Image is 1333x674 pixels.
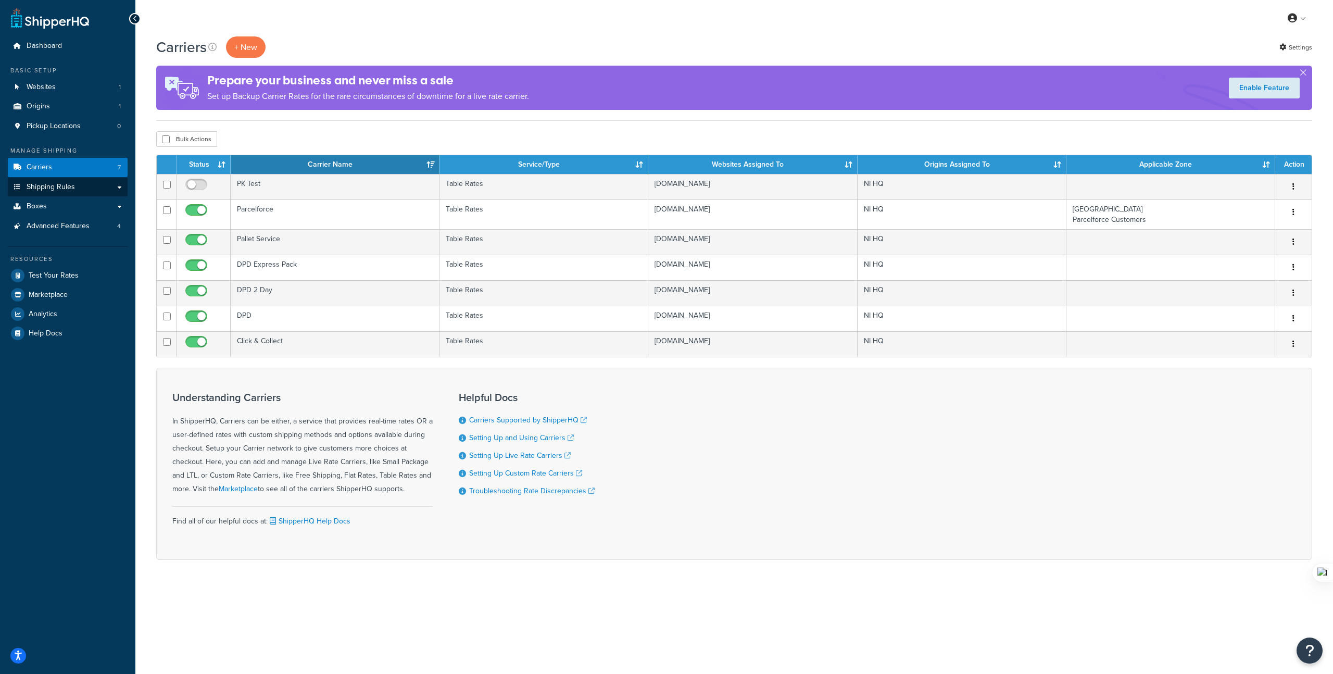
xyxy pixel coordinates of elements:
td: NI HQ [858,229,1066,255]
a: Websites 1 [8,78,128,97]
td: Parcelforce [231,199,439,229]
span: Shipping Rules [27,183,75,192]
span: 1 [119,83,121,92]
a: Advanced Features 4 [8,217,128,236]
div: In ShipperHQ, Carriers can be either, a service that provides real-time rates OR a user-defined r... [172,392,433,496]
td: Click & Collect [231,331,439,357]
a: Settings [1279,40,1312,55]
a: ShipperHQ Home [11,8,89,29]
a: Analytics [8,305,128,323]
td: DPD Express Pack [231,255,439,280]
td: DPD 2 Day [231,280,439,306]
a: Dashboard [8,36,128,56]
span: 0 [117,122,121,131]
td: [GEOGRAPHIC_DATA] Parcelforce Customers [1066,199,1275,229]
a: Pickup Locations 0 [8,117,128,136]
td: [DOMAIN_NAME] [648,174,857,199]
td: NI HQ [858,331,1066,357]
h3: Understanding Carriers [172,392,433,403]
a: Origins 1 [8,97,128,116]
div: Basic Setup [8,66,128,75]
span: Websites [27,83,56,92]
img: ad-rules-rateshop-fe6ec290ccb7230408bd80ed9643f0289d75e0ffd9eb532fc0e269fcd187b520.png [156,66,207,110]
td: Table Rates [439,174,648,199]
div: Manage Shipping [8,146,128,155]
a: Boxes [8,197,128,216]
th: Applicable Zone: activate to sort column ascending [1066,155,1275,174]
button: Bulk Actions [156,131,217,147]
a: Troubleshooting Rate Discrepancies [469,485,595,496]
div: Resources [8,255,128,264]
button: + New [226,36,266,58]
td: NI HQ [858,306,1066,331]
td: Table Rates [439,306,648,331]
li: Pickup Locations [8,117,128,136]
a: Test Your Rates [8,266,128,285]
li: Origins [8,97,128,116]
td: DPD [231,306,439,331]
a: Setting Up Custom Rate Carriers [469,468,582,479]
th: Service/Type: activate to sort column ascending [439,155,648,174]
td: [DOMAIN_NAME] [648,306,857,331]
td: [DOMAIN_NAME] [648,199,857,229]
td: [DOMAIN_NAME] [648,331,857,357]
div: Find all of our helpful docs at: [172,506,433,528]
td: Table Rates [439,199,648,229]
h1: Carriers [156,37,207,57]
a: Shipping Rules [8,178,128,197]
a: Help Docs [8,324,128,343]
span: Test Your Rates [29,271,79,280]
a: Carriers 7 [8,158,128,177]
th: Action [1275,155,1312,174]
td: NI HQ [858,199,1066,229]
td: NI HQ [858,174,1066,199]
td: [DOMAIN_NAME] [648,255,857,280]
a: Enable Feature [1229,78,1300,98]
li: Websites [8,78,128,97]
th: Websites Assigned To: activate to sort column ascending [648,155,857,174]
td: Pallet Service [231,229,439,255]
span: Advanced Features [27,222,90,231]
td: NI HQ [858,255,1066,280]
td: Table Rates [439,229,648,255]
span: Analytics [29,310,57,319]
a: Marketplace [8,285,128,304]
li: Carriers [8,158,128,177]
h3: Helpful Docs [459,392,595,403]
span: 4 [117,222,121,231]
span: Help Docs [29,329,62,338]
span: Marketplace [29,291,68,299]
h4: Prepare your business and never miss a sale [207,72,529,89]
li: Advanced Features [8,217,128,236]
td: PK Test [231,174,439,199]
a: ShipperHQ Help Docs [268,516,350,527]
span: Pickup Locations [27,122,81,131]
a: Marketplace [219,483,258,494]
th: Origins Assigned To: activate to sort column ascending [858,155,1066,174]
a: Setting Up and Using Carriers [469,432,574,443]
a: Setting Up Live Rate Carriers [469,450,571,461]
th: Carrier Name: activate to sort column ascending [231,155,439,174]
span: Dashboard [27,42,62,51]
a: Carriers Supported by ShipperHQ [469,415,587,426]
td: NI HQ [858,280,1066,306]
td: [DOMAIN_NAME] [648,229,857,255]
th: Status: activate to sort column ascending [177,155,231,174]
span: Origins [27,102,50,111]
td: Table Rates [439,280,648,306]
span: Carriers [27,163,52,172]
span: Boxes [27,202,47,211]
span: 7 [118,163,121,172]
td: Table Rates [439,331,648,357]
button: Open Resource Center [1297,638,1323,664]
p: Set up Backup Carrier Rates for the rare circumstances of downtime for a live rate carrier. [207,89,529,104]
span: 1 [119,102,121,111]
td: Table Rates [439,255,648,280]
